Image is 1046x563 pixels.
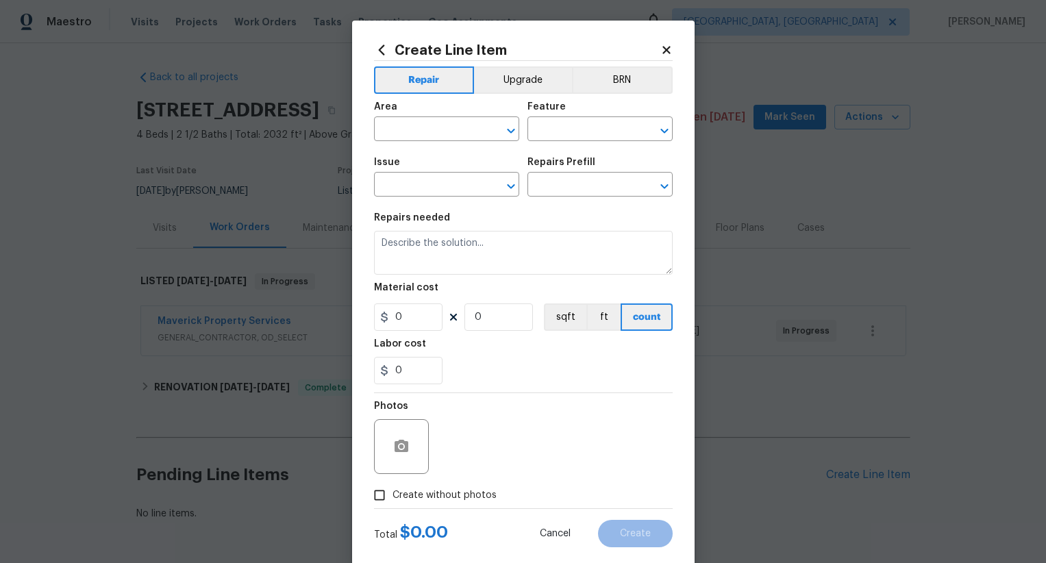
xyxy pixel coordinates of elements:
span: Create without photos [393,488,497,503]
h5: Feature [527,102,566,112]
button: ft [586,303,621,331]
button: Open [655,121,674,140]
h5: Area [374,102,397,112]
button: Open [655,177,674,196]
h5: Repairs needed [374,213,450,223]
h5: Photos [374,401,408,411]
span: Cancel [540,529,571,539]
button: Repair [374,66,475,94]
span: Create [620,529,651,539]
button: sqft [544,303,586,331]
button: Upgrade [474,66,572,94]
h5: Repairs Prefill [527,158,595,167]
button: Open [501,177,521,196]
button: Open [501,121,521,140]
button: count [621,303,673,331]
h5: Material cost [374,283,438,292]
h5: Issue [374,158,400,167]
h5: Labor cost [374,339,426,349]
h2: Create Line Item [374,42,660,58]
span: $ 0.00 [400,524,448,540]
div: Total [374,525,448,542]
button: Create [598,520,673,547]
button: Cancel [518,520,593,547]
button: BRN [572,66,673,94]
